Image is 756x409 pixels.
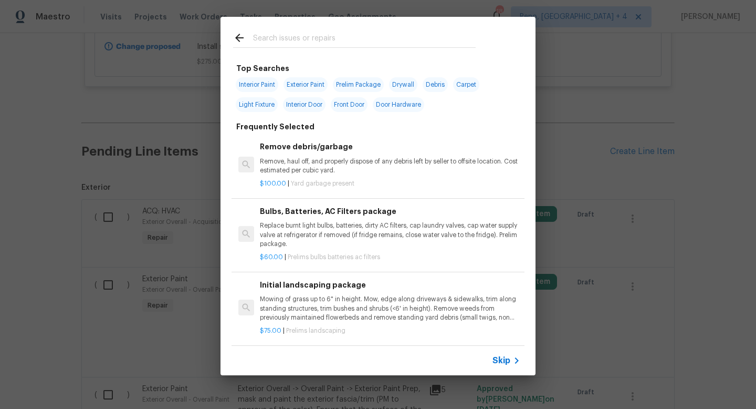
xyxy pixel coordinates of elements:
[373,97,424,112] span: Door Hardware
[453,77,479,92] span: Carpet
[260,180,286,187] span: $100.00
[260,179,520,188] p: |
[333,77,384,92] span: Prelim Package
[283,77,328,92] span: Exterior Paint
[286,328,345,334] span: Prelims landscaping
[236,97,278,112] span: Light Fixture
[236,121,314,132] h6: Frequently Selected
[260,221,520,248] p: Replace burnt light bulbs, batteries, dirty AC filters, cap laundry valves, cap water supply valv...
[291,180,354,187] span: Yard garbage present
[288,254,380,260] span: Prelims bulbs batteries ac filters
[260,254,283,260] span: $60.00
[389,77,417,92] span: Drywall
[260,253,520,262] p: |
[260,295,520,322] p: Mowing of grass up to 6" in height. Mow, edge along driveways & sidewalks, trim along standing st...
[236,63,289,74] h6: Top Searches
[423,77,448,92] span: Debris
[260,326,520,335] p: |
[260,328,281,334] span: $75.00
[260,157,520,175] p: Remove, haul off, and properly dispose of any debris left by seller to offsite location. Cost est...
[260,141,520,152] h6: Remove debris/garbage
[492,355,510,366] span: Skip
[236,77,278,92] span: Interior Paint
[331,97,367,112] span: Front Door
[260,206,520,217] h6: Bulbs, Batteries, AC Filters package
[283,97,325,112] span: Interior Door
[253,32,476,47] input: Search issues or repairs
[260,279,520,291] h6: Initial landscaping package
